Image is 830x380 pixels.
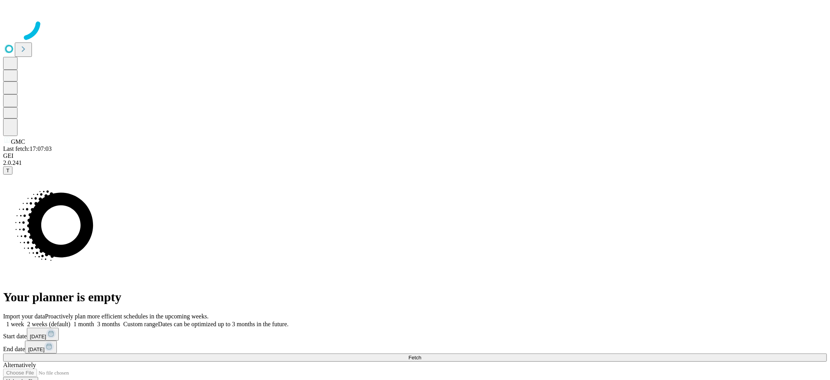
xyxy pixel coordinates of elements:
span: 3 months [97,321,120,327]
span: Fetch [409,355,421,361]
h1: Your planner is empty [3,290,827,304]
div: GEI [3,152,827,159]
button: T [3,166,12,175]
span: 1 week [6,321,24,327]
span: GMC [11,138,25,145]
span: 2 weeks (default) [27,321,70,327]
span: [DATE] [30,334,46,339]
span: 1 month [74,321,94,327]
button: Fetch [3,353,827,362]
button: [DATE] [25,341,57,353]
button: [DATE] [27,328,59,341]
span: Import your data [3,313,45,320]
span: T [6,168,9,173]
span: Last fetch: 17:07:03 [3,145,52,152]
div: Start date [3,328,827,341]
div: 2.0.241 [3,159,827,166]
span: [DATE] [28,346,44,352]
div: End date [3,341,827,353]
span: Dates can be optimized up to 3 months in the future. [158,321,288,327]
span: Custom range [123,321,158,327]
span: Proactively plan more efficient schedules in the upcoming weeks. [45,313,209,320]
span: Alternatively [3,362,36,368]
